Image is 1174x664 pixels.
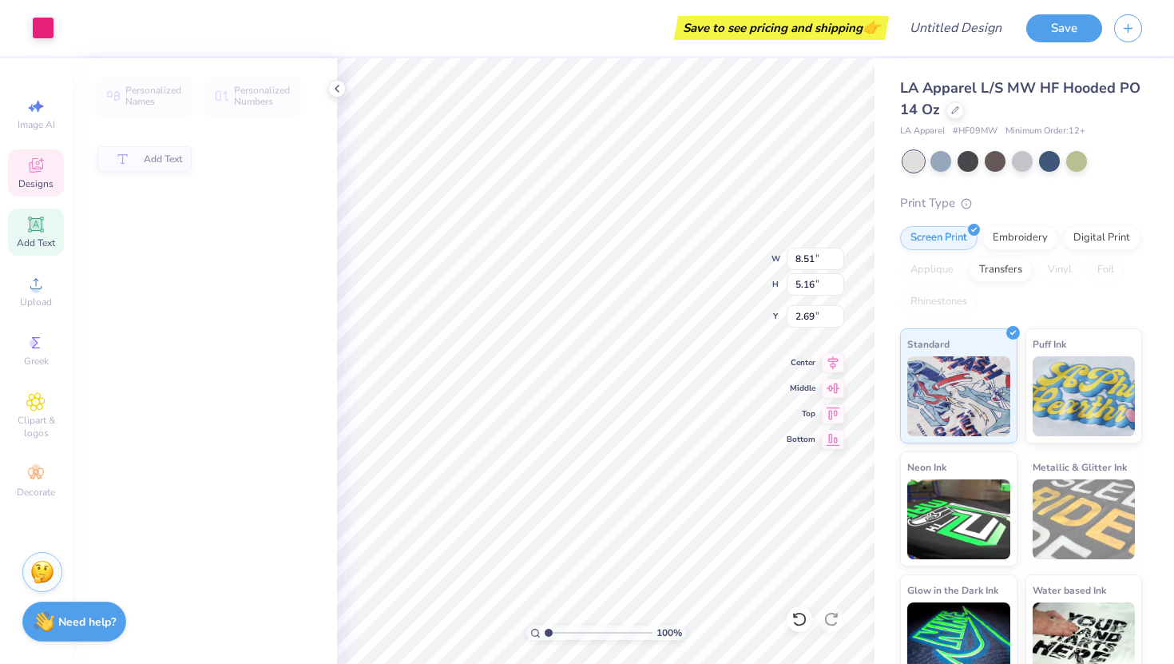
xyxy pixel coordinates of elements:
[907,479,1010,559] img: Neon Ink
[1026,14,1102,42] button: Save
[20,296,52,308] span: Upload
[1033,479,1136,559] img: Metallic & Glitter Ink
[787,408,815,419] span: Top
[982,226,1058,250] div: Embroidery
[863,18,880,37] span: 👉
[1087,258,1124,282] div: Foil
[656,626,682,640] span: 100 %
[1063,226,1140,250] div: Digital Print
[953,125,998,138] span: # HF09MW
[144,153,182,165] span: Add Text
[900,125,945,138] span: LA Apparel
[58,614,116,630] strong: Need help?
[897,12,1014,44] input: Untitled Design
[678,16,885,40] div: Save to see pricing and shipping
[787,383,815,394] span: Middle
[1037,258,1082,282] div: Vinyl
[907,336,950,352] span: Standard
[18,118,55,131] span: Image AI
[907,582,998,598] span: Glow in the Dark Ink
[787,357,815,368] span: Center
[125,85,182,107] span: Personalized Names
[1033,336,1066,352] span: Puff Ink
[24,355,49,368] span: Greek
[900,194,1142,213] div: Print Type
[234,85,291,107] span: Personalized Numbers
[1033,356,1136,436] img: Puff Ink
[907,356,1010,436] img: Standard
[969,258,1033,282] div: Transfers
[900,78,1140,119] span: LA Apparel L/S MW HF Hooded PO 14 Oz
[17,486,55,499] span: Decorate
[8,414,64,439] span: Clipart & logos
[1033,459,1127,475] span: Metallic & Glitter Ink
[1005,125,1085,138] span: Minimum Order: 12 +
[18,177,54,190] span: Designs
[907,459,946,475] span: Neon Ink
[900,290,978,314] div: Rhinestones
[1033,582,1106,598] span: Water based Ink
[900,258,964,282] div: Applique
[17,237,55,249] span: Add Text
[787,434,815,445] span: Bottom
[900,226,978,250] div: Screen Print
